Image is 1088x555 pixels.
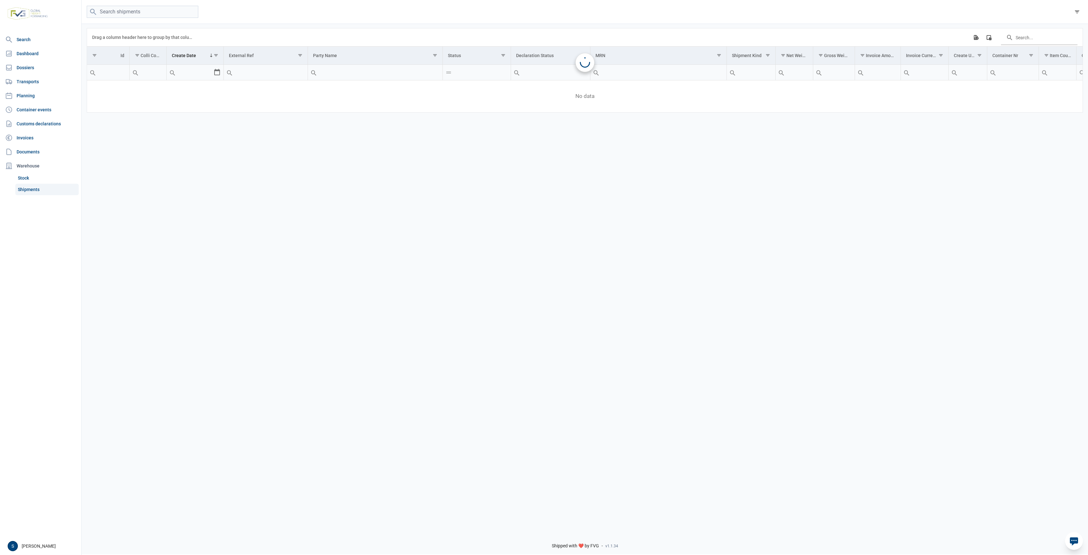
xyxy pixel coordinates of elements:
[602,543,603,549] span: -
[172,53,196,58] div: Create Date
[1039,65,1076,80] input: Filter cell
[580,53,585,58] span: Show filter options for column 'Declaration Status'
[901,47,949,65] td: Column Invoice Currency
[901,65,948,80] input: Filter cell
[8,541,18,551] div: S
[1044,53,1049,58] span: Show filter options for column 'Item Count'
[15,172,79,184] a: Stock
[130,65,141,80] div: Search box
[87,65,99,80] div: Search box
[1001,30,1077,45] input: Search in the data grid
[906,53,938,58] div: Invoice Currency
[120,53,124,58] div: Id
[443,47,511,65] td: Column Status
[3,103,79,116] a: Container events
[129,65,167,80] td: Filter cell
[229,53,254,58] div: External Ref
[987,65,999,80] div: Search box
[590,65,727,80] input: Filter cell
[765,53,770,58] span: Show filter options for column 'Shipment Kind'
[1077,65,1088,80] div: Search box
[87,93,1083,100] span: No data
[732,53,762,58] div: Shipment Kind
[141,53,162,58] div: Colli Count
[3,33,79,46] a: Search
[213,65,221,80] div: Select
[224,65,308,80] input: Filter cell
[1050,53,1071,58] div: Item Count
[949,65,960,80] div: Search box
[313,53,337,58] div: Party Name
[5,5,50,22] img: FVG - Global freight forwarding
[605,544,618,549] span: v1.1.34
[987,47,1039,65] td: Column Container Nr
[776,65,813,80] input: Filter cell
[860,53,865,58] span: Show filter options for column 'Invoice Amount'
[580,57,590,68] div: Loading...
[130,65,167,80] input: Filter cell
[129,47,167,65] td: Column Colli Count
[813,65,825,80] div: Search box
[992,53,1018,58] div: Container Nr
[298,53,303,58] span: Show filter options for column 'External Ref'
[949,65,987,80] input: Filter cell
[983,32,995,43] div: Column Chooser
[855,65,866,80] div: Search box
[92,32,194,42] div: Drag a column header here to group by that column
[3,131,79,144] a: Invoices
[167,65,224,80] td: Filter cell
[3,61,79,74] a: Dossiers
[15,184,79,195] a: Shipments
[970,32,982,43] div: Export all data to Excel
[727,65,775,80] input: Filter cell
[938,53,943,58] span: Show filter options for column 'Invoice Currency'
[214,53,218,58] span: Show filter options for column 'Create Date'
[977,53,982,58] span: Show filter options for column 'Create User'
[1039,65,1050,80] div: Search box
[824,53,850,58] div: Gross Weight
[1029,53,1033,58] span: Show filter options for column 'Container Nr'
[855,65,901,80] input: Filter cell
[92,53,97,58] span: Show filter options for column 'Id'
[954,53,976,58] div: Create User
[308,65,443,80] td: Filter cell
[813,65,855,80] td: Filter cell
[781,53,785,58] span: Show filter options for column 'Net Weight'
[727,47,776,65] td: Column Shipment Kind
[727,65,738,80] div: Search box
[511,65,590,80] input: Filter cell
[987,65,1039,80] input: Filter cell
[92,28,1077,46] div: Data grid toolbar
[448,53,461,58] div: Status
[813,47,855,65] td: Column Gross Weight
[3,75,79,88] a: Transports
[87,65,129,80] input: Filter cell
[87,47,129,65] td: Column Id
[3,47,79,60] a: Dashboard
[1039,47,1076,65] td: Column Item Count
[818,53,823,58] span: Show filter options for column 'Gross Weight'
[948,47,987,65] td: Column Create User
[511,65,522,80] div: Search box
[3,145,79,158] a: Documents
[224,47,308,65] td: Column External Ref
[443,65,511,80] input: Filter cell
[511,47,590,65] td: Column Declaration Status
[590,47,727,65] td: Column MRN
[87,6,198,18] input: Search shipments
[433,53,437,58] span: Show filter options for column 'Party Name'
[1071,6,1083,18] div: filter
[855,47,901,65] td: Column Invoice Amount
[167,65,213,80] input: Filter cell
[308,47,443,65] td: Column Party Name
[3,89,79,102] a: Planning
[727,65,776,80] td: Filter cell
